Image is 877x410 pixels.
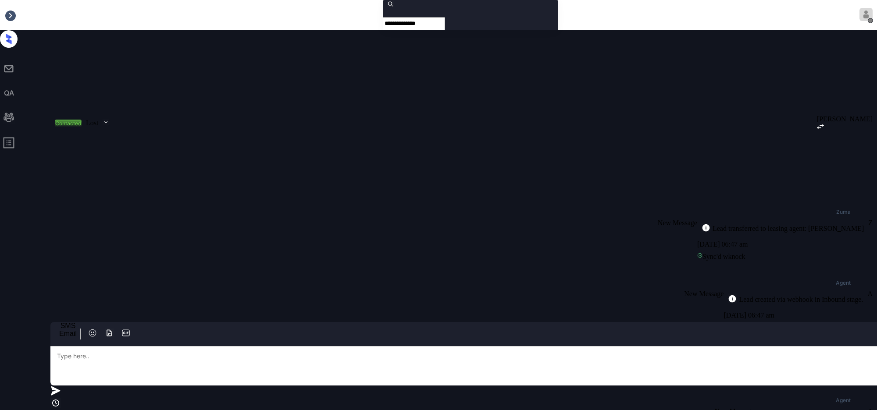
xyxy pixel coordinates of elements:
img: avatar [859,8,873,21]
img: icon-zuma [103,118,109,126]
div: Inbox / [PERSON_NAME] [4,11,82,19]
div: Z [868,219,873,227]
div: Sync'd w knock [697,251,868,263]
span: New Message [684,290,724,297]
img: icon-zuma [121,329,130,337]
img: icon-zuma [728,294,737,303]
img: icon-zuma [88,329,97,337]
img: icon-zuma [50,385,61,396]
div: Contacted [55,120,81,127]
div: [DATE] 06:47 am [724,309,867,322]
div: SMS [59,322,77,330]
div: [PERSON_NAME] [817,115,873,123]
img: icon-zuma [105,329,114,337]
div: Email [59,330,77,338]
img: icon-zuma [817,124,824,129]
span: New Message [658,219,697,226]
img: icon-zuma [50,398,61,408]
span: profile [3,137,15,152]
div: [DATE] 06:47 am [697,238,868,251]
img: icon-zuma [702,223,710,232]
div: Lead created via webhook in Inbound stage. [737,296,863,304]
span: Agent [836,280,851,286]
div: Lead transferred to leasing agent: [PERSON_NAME] [710,225,864,233]
div: Zuma [836,209,851,215]
div: A [867,290,873,298]
div: Lost [86,119,98,127]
